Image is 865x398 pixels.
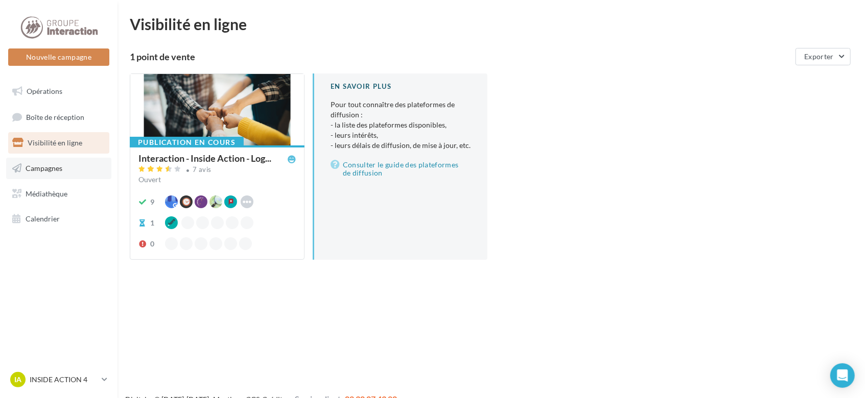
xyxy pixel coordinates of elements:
a: Médiathèque [6,183,111,205]
div: 1 [150,218,154,228]
a: Calendrier [6,208,111,230]
p: Pour tout connaître des plateformes de diffusion : [331,99,471,151]
div: Visibilité en ligne [130,16,853,32]
span: Visibilité en ligne [28,138,82,147]
button: Exporter [796,48,851,65]
div: Open Intercom Messenger [830,363,855,388]
button: Nouvelle campagne [8,48,109,66]
div: 0 [150,239,154,249]
a: Opérations [6,81,111,102]
div: 9 [150,197,154,207]
div: 1 point de vente [130,52,791,61]
span: Ouvert [138,175,161,184]
a: Consulter le guide des plateformes de diffusion [331,159,471,179]
span: IA [14,375,21,385]
span: Interaction - Inside Action - Log... [138,154,271,163]
li: - leurs délais de diffusion, de mise à jour, etc. [331,140,471,151]
span: Boîte de réception [26,112,84,121]
p: INSIDE ACTION 4 [30,375,98,385]
a: IA INSIDE ACTION 4 [8,370,109,389]
span: Calendrier [26,214,60,223]
li: - la liste des plateformes disponibles, [331,120,471,130]
a: 7 avis [138,164,296,177]
span: Opérations [27,87,62,95]
a: Boîte de réception [6,106,111,128]
span: Campagnes [26,164,62,172]
a: Visibilité en ligne [6,132,111,154]
div: 7 avis [193,166,212,173]
li: - leurs intérêts, [331,130,471,140]
span: Médiathèque [26,189,67,197]
div: En savoir plus [331,82,471,91]
div: Publication en cours [130,137,244,148]
span: Exporter [804,52,834,61]
a: Campagnes [6,158,111,179]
